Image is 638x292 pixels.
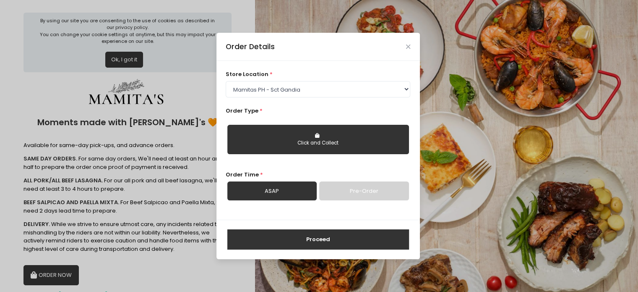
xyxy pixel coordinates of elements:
button: Click and Collect [227,125,409,154]
a: Pre-Order [319,182,409,201]
a: ASAP [227,182,317,201]
button: Proceed [227,229,409,250]
div: Order Details [226,41,275,52]
span: Order Time [226,171,259,179]
span: Order Type [226,107,258,115]
button: Close [406,45,410,49]
span: store location [226,70,268,78]
div: Click and Collect [233,139,403,147]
